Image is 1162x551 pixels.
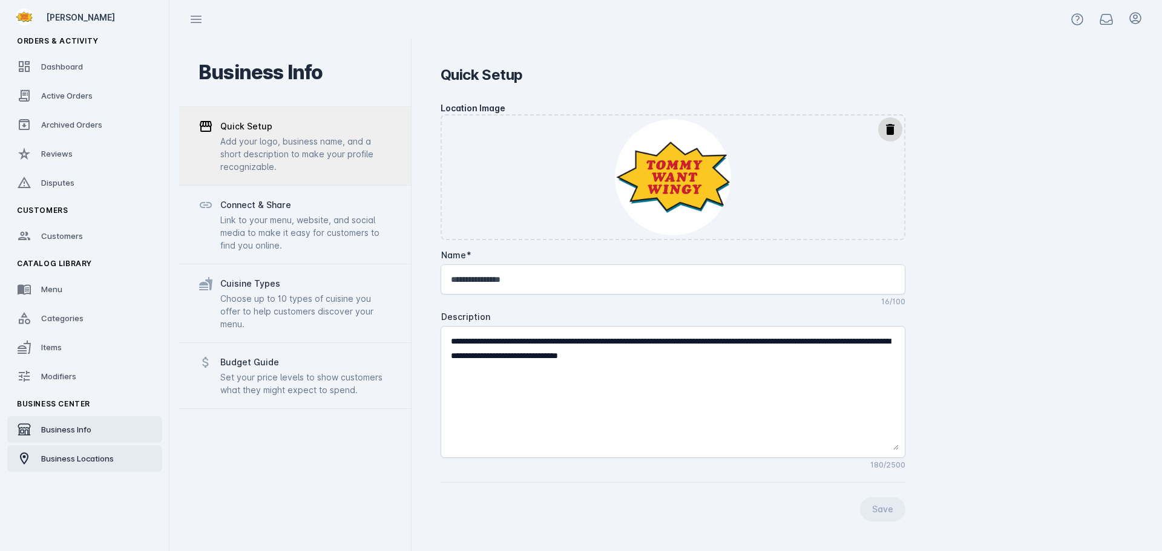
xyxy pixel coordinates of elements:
[7,223,162,249] a: Customers
[7,276,162,302] a: Menu
[441,68,522,82] div: Quick Setup
[220,355,392,370] div: Budget Guide
[17,259,92,268] span: Catalog Library
[7,111,162,138] a: Archived Orders
[17,36,98,45] span: Orders & Activity
[441,311,490,322] mat-label: Description
[41,425,91,434] span: Business Info
[220,214,392,252] div: Link to your menu, website, and social media to make it easy for customers to find you online.
[41,62,83,71] span: Dashboard
[41,91,93,100] span: Active Orders
[441,102,505,114] div: Location Image
[7,169,162,196] a: Disputes
[41,371,76,381] span: Modifiers
[7,363,162,390] a: Modifiers
[7,305,162,331] a: Categories
[41,120,102,129] span: Archived Orders
[220,198,392,212] div: Connect & Share
[220,371,392,396] div: Set your price levels to show customers what they might expect to spend.
[41,231,83,241] span: Customers
[7,53,162,80] a: Dashboard
[7,416,162,443] a: Business Info
[41,313,84,323] span: Categories
[441,250,466,260] mat-label: Name
[7,445,162,472] a: Business Locations
[220,292,392,330] div: Choose up to 10 types of cuisine you offer to help customers discover your menu.
[46,11,157,24] div: [PERSON_NAME]
[870,458,905,470] mat-hint: 180/2500
[199,63,323,82] div: Business Info
[883,122,898,137] mat-icon: delete
[7,334,162,360] a: Items
[612,117,734,238] img: ...
[220,119,392,134] div: Quick Setup
[41,342,62,352] span: Items
[881,295,905,307] mat-hint: 16/100
[41,149,73,158] span: Reviews
[17,206,68,215] span: Customers
[220,276,392,291] div: Cuisine Types
[220,135,392,173] div: Add your logo, business name, and a short description to make your profile recognizable.
[7,140,162,167] a: Reviews
[41,454,114,463] span: Business Locations
[41,178,74,187] span: Disputes
[17,399,90,408] span: Business Center
[7,82,162,109] a: Active Orders
[41,284,62,294] span: Menu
